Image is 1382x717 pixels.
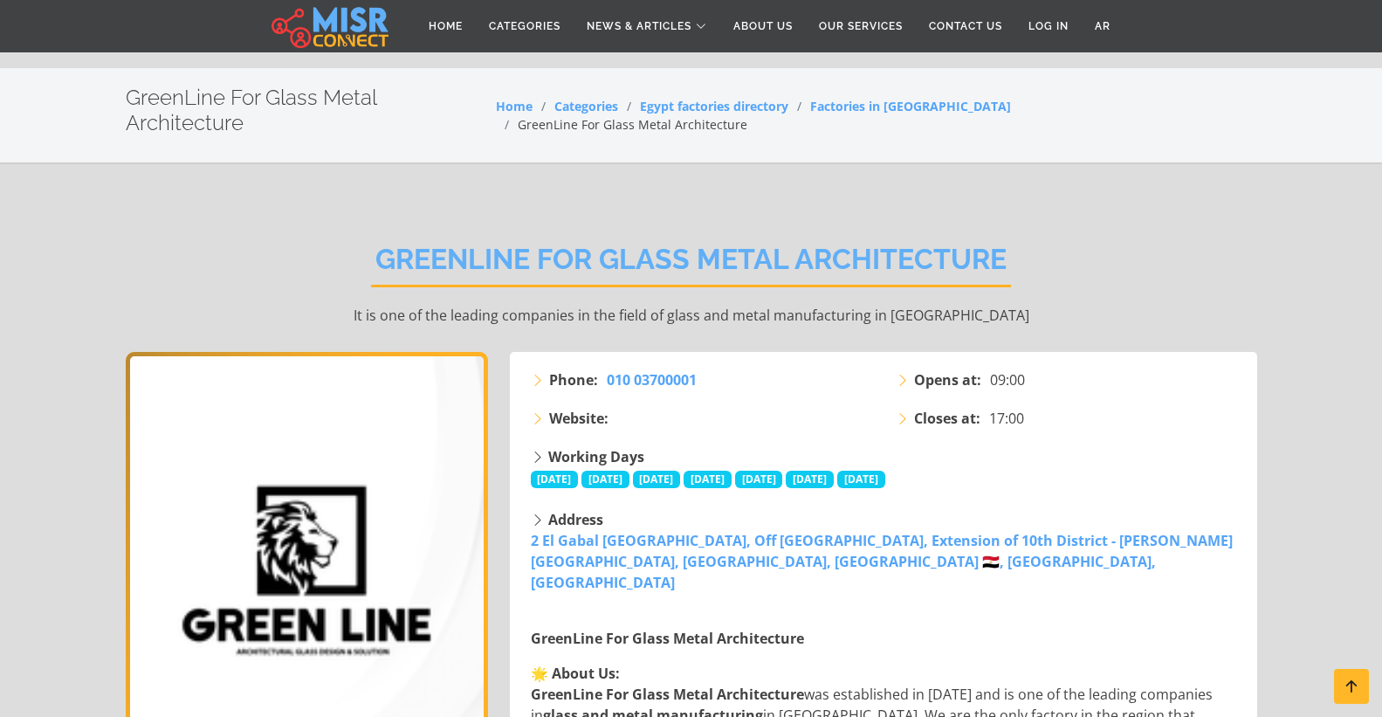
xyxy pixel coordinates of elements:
a: 2 El Gabal [GEOGRAPHIC_DATA], Off [GEOGRAPHIC_DATA], Extension of 10th District - [PERSON_NAME][G... [531,531,1233,592]
a: Egypt factories directory [640,98,788,114]
a: Contact Us [916,10,1015,43]
strong: Website: [549,408,608,429]
strong: Address [548,510,603,529]
a: Categories [554,98,618,114]
a: About Us [720,10,806,43]
a: News & Articles [574,10,720,43]
h2: GreenLine For Glass Metal Architecture [371,243,1011,287]
strong: Working Days [548,447,644,466]
span: [DATE] [684,471,732,488]
span: [DATE] [531,471,579,488]
a: 010 03700001 [607,369,697,390]
span: 17:00 [989,408,1024,429]
strong: Closes at: [914,408,980,429]
a: Home [496,98,533,114]
img: main.misr_connect [272,4,388,48]
p: It is one of the leading companies in the field of glass and metal manufacturing in [GEOGRAPHIC_D... [126,305,1257,326]
a: Log in [1015,10,1082,43]
span: 010 03700001 [607,370,697,390]
strong: Phone: [549,369,598,390]
h2: GreenLine For Glass Metal Architecture [126,86,496,136]
span: [DATE] [581,471,629,488]
li: GreenLine For Glass Metal Architecture [496,115,747,134]
a: AR [1082,10,1124,43]
span: [DATE] [837,471,885,488]
a: Home [416,10,476,43]
span: [DATE] [786,471,834,488]
a: Factories in [GEOGRAPHIC_DATA] [810,98,1011,114]
span: [DATE] [735,471,783,488]
strong: GreenLine For Glass Metal Architecture [531,685,804,704]
a: Our Services [806,10,916,43]
span: 09:00 [990,369,1025,390]
a: Categories [476,10,574,43]
span: [DATE] [633,471,681,488]
strong: Opens at: [914,369,981,390]
strong: GreenLine For Glass Metal Architecture [531,629,804,648]
strong: 🌟 About Us: [531,664,620,683]
span: News & Articles [587,18,691,34]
